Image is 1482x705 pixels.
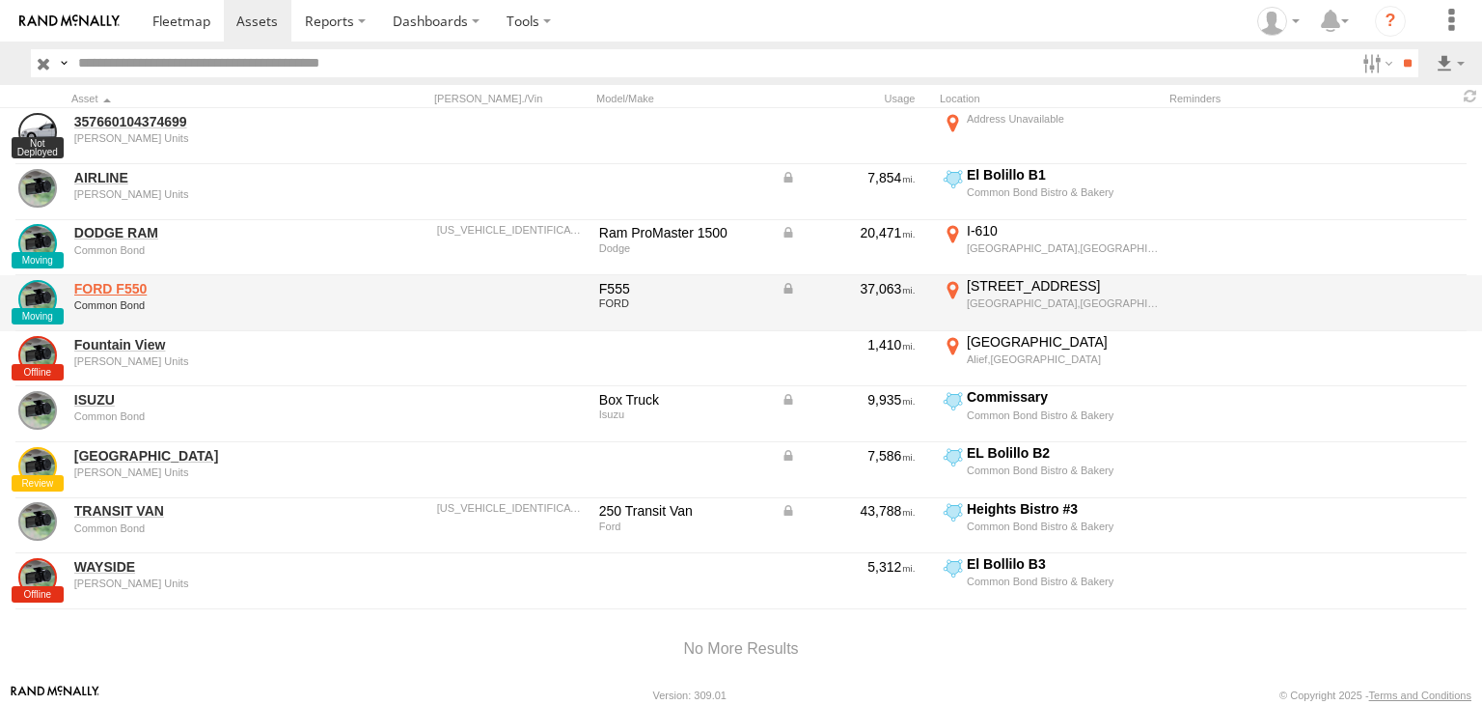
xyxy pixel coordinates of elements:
div: Data from Vehicle CANbus [781,502,916,520]
span: Refresh [1459,87,1482,105]
div: undefined [74,522,339,534]
div: [GEOGRAPHIC_DATA],[GEOGRAPHIC_DATA] [967,296,1159,310]
a: View Asset Details [18,169,57,208]
a: [GEOGRAPHIC_DATA] [74,447,339,465]
div: [STREET_ADDRESS] [967,277,1159,295]
label: Click to View Current Location [940,500,1162,552]
label: Click to View Current Location [940,222,1162,274]
div: Model/Make [596,92,770,105]
div: [PERSON_NAME]./Vin [434,92,589,105]
div: Location [940,92,1162,105]
div: Heights Bistro #3 [967,500,1159,518]
a: FORD F550 [74,280,339,297]
a: DODGE RAM [74,224,339,241]
div: Commissary [967,388,1159,406]
div: EL Bolillo B2 [967,444,1159,462]
div: F555 [599,280,767,297]
div: undefined [74,132,339,144]
a: View Asset Details [18,391,57,430]
div: Ford [599,521,767,532]
div: Reminders [1169,92,1322,105]
div: Data from Vehicle CANbus [781,391,916,409]
a: View Asset Details [18,447,57,486]
a: View Asset Details [18,336,57,375]
div: 1FTBR1C80LKB35980 [437,502,586,514]
div: undefined [74,578,339,589]
label: Click to View Current Location [940,388,1162,440]
div: Data from Vehicle CANbus [781,447,916,465]
div: El Bollilo B3 [967,555,1159,573]
div: © Copyright 2025 - [1279,690,1471,701]
div: Common Bond Bistro & Bakery [967,575,1159,588]
div: [GEOGRAPHIC_DATA],[GEOGRAPHIC_DATA] [967,241,1159,255]
label: Click to View Current Location [940,333,1162,385]
a: ISUZU [74,391,339,409]
div: undefined [74,299,339,311]
div: Alief,[GEOGRAPHIC_DATA] [967,352,1159,366]
div: Data from Vehicle CANbus [781,224,916,241]
div: El Bolillo B1 [967,166,1159,183]
div: Common Bond Bistro & Bakery [967,520,1159,533]
div: undefined [74,466,339,478]
div: Dodge [599,242,767,254]
div: Isuzu [599,409,767,420]
div: Usage [778,92,932,105]
img: rand-logo.svg [19,14,120,28]
a: Fountain View [74,336,339,353]
div: 3C6TRVAG0KE504576 [437,224,586,236]
div: undefined [74,355,339,367]
a: View Asset Details [18,502,57,541]
label: Search Query [56,49,71,77]
a: View Asset Details [18,558,57,597]
a: AIRLINE [74,169,339,186]
div: Common Bond Bistro & Bakery [967,464,1159,477]
a: Visit our Website [11,686,99,705]
div: 5,312 [781,558,916,576]
a: Terms and Conditions [1369,690,1471,701]
div: Sonny Corpus [1250,7,1306,36]
div: [GEOGRAPHIC_DATA] [967,333,1159,351]
a: View Asset Details [18,280,57,319]
div: Common Bond Bistro & Bakery [967,185,1159,199]
label: Search Filter Options [1355,49,1396,77]
div: undefined [74,244,339,256]
a: 357660104374699 [74,113,339,130]
i: ? [1375,6,1406,37]
div: Click to Sort [71,92,342,105]
label: Click to View Current Location [940,555,1162,607]
div: 1,410 [781,336,916,353]
label: Click to View Current Location [940,277,1162,329]
div: Data from Vehicle CANbus [781,169,916,186]
a: WAYSIDE [74,558,339,576]
a: View Asset Details [18,224,57,263]
label: Click to View Current Location [940,166,1162,218]
label: Export results as... [1434,49,1467,77]
div: Box Truck [599,391,767,409]
a: View Asset Details [18,113,57,152]
div: undefined [74,188,339,200]
div: Ram ProMaster 1500 [599,224,767,241]
label: Click to View Current Location [940,444,1162,496]
div: Common Bond Bistro & Bakery [967,409,1159,422]
label: Click to View Current Location [940,110,1162,162]
div: Version: 309.01 [653,690,727,701]
div: I-610 [967,222,1159,240]
div: 250 Transit Van [599,502,767,520]
div: FORD [599,297,767,309]
div: undefined [74,410,339,422]
div: Data from Vehicle CANbus [781,280,916,297]
a: TRANSIT VAN [74,502,339,520]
